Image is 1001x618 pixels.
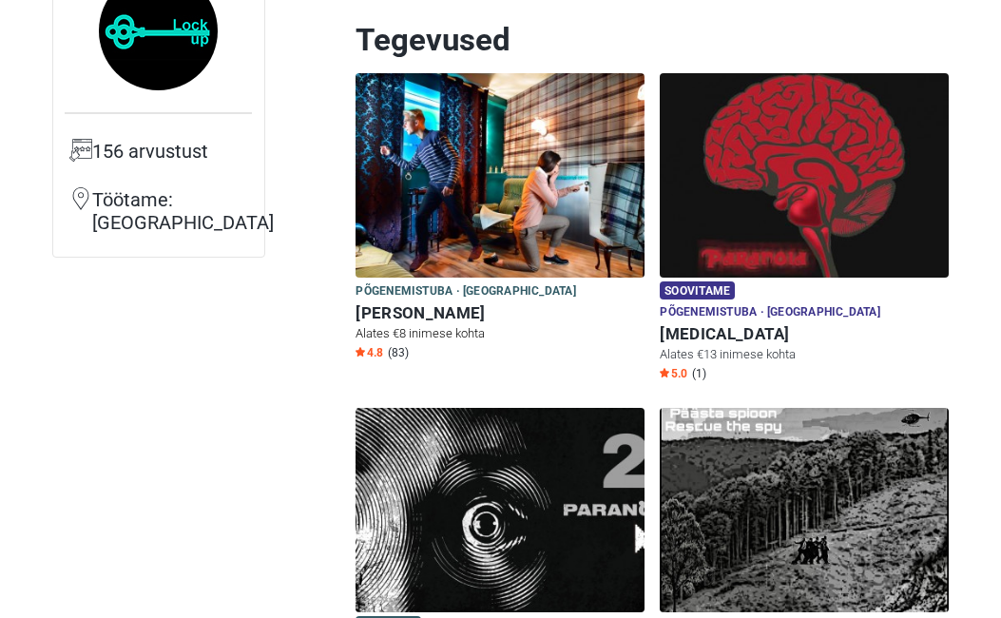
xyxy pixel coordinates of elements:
[660,73,949,384] a: Paranoia Soovitame Põgenemistuba · [GEOGRAPHIC_DATA] [MEDICAL_DATA] Alates €13 inimese kohta Star...
[356,325,645,342] p: Alates €8 inimese kohta
[92,186,274,245] td: Töötame: [GEOGRAPHIC_DATA]
[660,368,669,377] img: Star
[660,324,949,344] h6: [MEDICAL_DATA]
[660,408,949,612] img: Trust
[660,281,735,299] span: Soovitame
[356,303,645,323] h6: [PERSON_NAME]
[660,346,949,363] p: Alates €13 inimese kohta
[356,73,645,364] a: Sherlock Holmes Põgenemistuba · [GEOGRAPHIC_DATA] [PERSON_NAME] Alates €8 inimese kohta Star4.8 (83)
[660,302,879,323] span: Põgenemistuba · [GEOGRAPHIC_DATA]
[660,73,949,278] img: Paranoia
[356,281,575,302] span: Põgenemistuba · [GEOGRAPHIC_DATA]
[356,408,645,612] img: 2 Paranoid
[356,73,645,278] img: Sherlock Holmes
[92,138,274,186] td: 156 arvustust
[356,345,383,360] span: 4.8
[356,347,365,357] img: Star
[388,345,409,360] span: (83)
[660,366,687,381] span: 5.0
[692,366,706,381] span: (1)
[356,21,949,59] h2: Tegevused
